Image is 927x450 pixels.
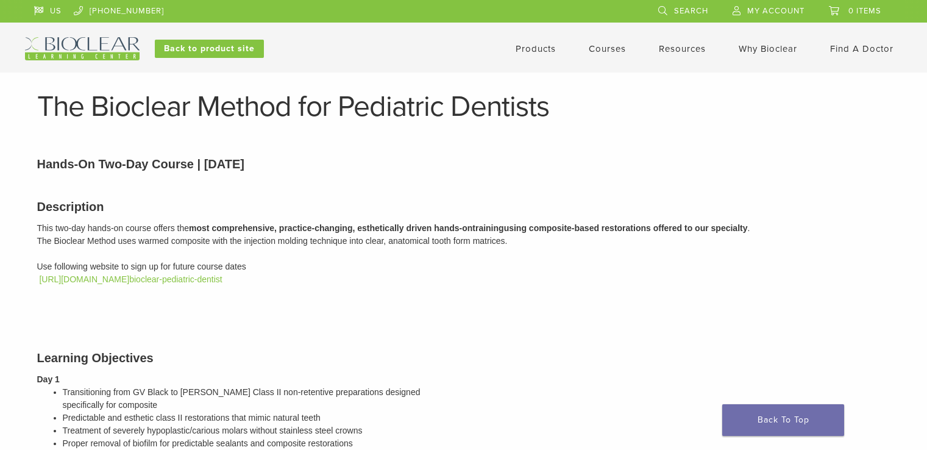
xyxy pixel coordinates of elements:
[37,349,455,367] h3: Learning Objectives
[516,43,556,54] a: Products
[747,6,804,16] span: My Account
[39,274,222,284] a: [URL][DOMAIN_NAME]bioclear-pediatric-dentist
[63,426,363,435] span: Treatment of severely hypoplastic/carious molars without stainless steel crowns
[37,374,60,384] b: Day 1
[37,198,890,216] h3: Description
[589,43,626,54] a: Courses
[747,223,750,233] span: .
[63,438,353,448] span: Proper removal of biofilm for predictable sealants and composite restorations
[37,223,190,233] span: This two-day hands-on course offers the
[739,43,797,54] a: Why Bioclear
[37,260,890,273] div: Use following website to sign up for future course dates
[504,223,748,233] span: using composite-based restorations offered to our specialty
[189,223,472,233] span: most comprehensive, practice-changing, esthetically driven hands-on
[25,37,140,60] img: Bioclear
[722,404,844,436] a: Back To Top
[63,387,421,410] span: Transitioning from GV Black to [PERSON_NAME] Class II non-retentive preparations designed specifi...
[37,155,890,173] p: Hands-On Two-Day Course | [DATE]
[37,236,508,246] span: The Bioclear Method uses warmed composite with the injection molding technique into clear, anatom...
[659,43,706,54] a: Resources
[830,43,893,54] a: Find A Doctor
[848,6,881,16] span: 0 items
[37,92,890,121] h1: The Bioclear Method for Pediatric Dentists
[674,6,708,16] span: Search
[472,223,503,233] span: training
[63,413,321,423] span: Predictable and esthetic class II restorations that mimic natural teeth
[155,40,264,58] a: Back to product site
